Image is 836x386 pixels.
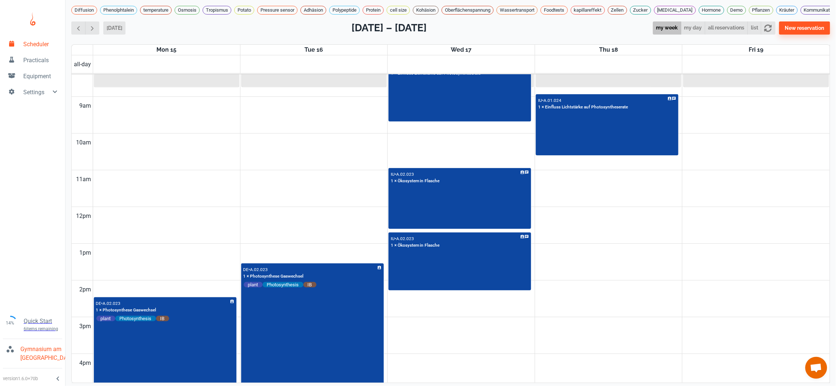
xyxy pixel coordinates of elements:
div: Phenolphtalein [100,6,137,15]
span: Foodtests [541,7,568,14]
span: IB [303,282,317,288]
button: list [748,21,761,35]
div: Tropismus [203,6,231,15]
p: IU • [391,172,396,177]
a: September 15, 2025 [155,45,178,55]
div: kapillareffekt [571,6,605,15]
span: Wassertransport [497,7,537,14]
span: plant [244,282,263,288]
p: A.01.024 [544,98,561,103]
span: Osmosis [175,7,199,14]
div: Kohäsion [413,6,439,15]
div: temperature [140,6,172,15]
div: cell size [387,6,410,15]
div: Diffusion [71,6,97,15]
button: all reservations [705,21,748,35]
div: 2pm [78,280,93,299]
a: September 17, 2025 [449,45,473,55]
span: kapillareffekt [571,7,605,14]
div: Adhäsion [300,6,326,15]
div: Wassertransport [497,6,538,15]
p: 1 × Ökosystem in Flasche [391,242,440,249]
div: Oberflächenspannung [442,6,494,15]
span: Tropismus [203,7,231,14]
span: Oberflächenspannung [442,7,493,14]
span: Kräuter [777,7,797,14]
span: Diffusion [72,7,97,14]
button: [DATE] [103,21,126,35]
span: Photosynthesis [115,315,156,322]
span: all-day [73,60,93,69]
p: A.02.023 [250,267,268,272]
div: [MEDICAL_DATA] [654,6,696,15]
p: DE • [243,267,250,272]
div: Demo [727,6,746,15]
button: New reservation [779,21,830,35]
span: Adhäsion [301,7,326,14]
div: Hormone [699,6,724,15]
button: refresh [761,21,775,35]
a: September 18, 2025 [598,45,620,55]
span: cell size [387,7,410,14]
p: IU • [391,236,396,241]
span: Photosynthesis [263,282,303,288]
p: A.02.023 [396,172,414,177]
p: 1 × Einfluss Lichtstärke auf Photosyntheserate [538,104,628,111]
div: Chat öffnen [805,357,827,379]
span: Zucker [630,7,651,14]
button: my week [653,21,681,35]
p: A.02.023 [396,236,414,241]
div: Zucker [630,6,651,15]
div: 9am [78,97,93,115]
span: IB [156,315,169,322]
div: Osmosis [175,6,200,15]
button: Previous week [71,21,85,35]
span: Hormone [699,7,724,14]
span: Pressure sensor [258,7,297,14]
div: 12pm [75,207,93,225]
span: Demo [728,7,746,14]
span: plant [96,315,115,322]
p: 1 × Ökosystem in Flasche [391,178,440,184]
a: September 19, 2025 [748,45,765,55]
button: my day [681,21,705,35]
div: 10am [75,134,93,152]
div: 11am [75,170,93,188]
span: Zellen [608,7,627,14]
span: Potato [235,7,254,14]
div: Kräuter [776,6,798,15]
span: Protein [363,7,383,14]
p: 1 × Photosynthese Gaswechsel [243,273,304,280]
div: Foodtests [541,6,568,15]
button: Next week [85,21,99,35]
span: Pflanzen [749,7,773,14]
div: Pflanzen [749,6,773,15]
div: 4pm [78,354,93,372]
span: temperature [140,7,171,14]
p: IU • [538,98,544,103]
h2: [DATE] – [DATE] [351,20,427,36]
p: 1 × Photosynthese Gaswechsel [96,307,156,314]
div: 1pm [78,244,93,262]
div: Pressure sensor [257,6,298,15]
div: 3pm [78,317,93,335]
a: September 16, 2025 [303,45,325,55]
span: Polypeptide [330,7,359,14]
span: Phenolphtalein [100,7,137,14]
div: Potato [234,6,254,15]
div: Zellen [608,6,627,15]
p: DE • [96,301,103,306]
span: [MEDICAL_DATA] [654,7,696,14]
div: Polypeptide [329,6,360,15]
p: A.02.023 [103,301,121,306]
div: Protein [363,6,384,15]
span: Kohäsion [413,7,438,14]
